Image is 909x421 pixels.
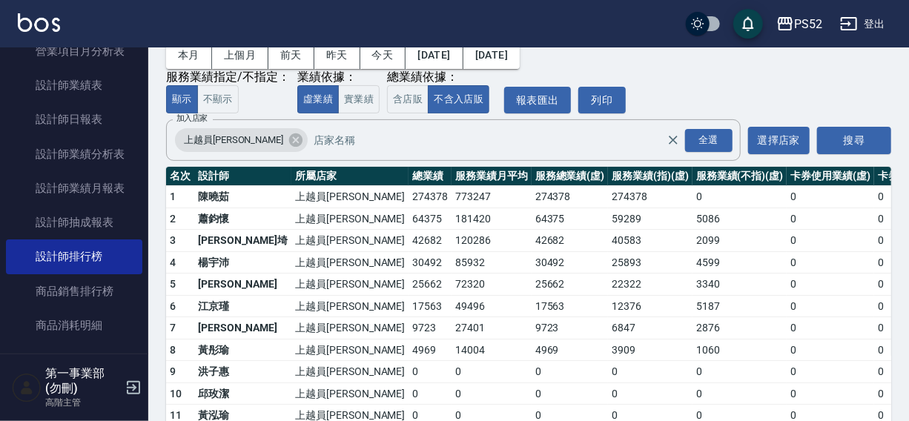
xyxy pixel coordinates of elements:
[6,102,142,136] a: 設計師日報表
[532,208,609,230] td: 64375
[194,274,291,296] td: [PERSON_NAME]
[452,186,532,208] td: 773247
[608,339,693,361] td: 3909
[45,366,121,396] h5: 第一事業部 (勿刪)
[787,230,874,252] td: 0
[194,339,291,361] td: 黃彤瑜
[532,339,609,361] td: 4969
[170,322,176,334] span: 7
[452,382,532,405] td: 0
[6,308,142,342] a: 商品消耗明細
[6,205,142,239] a: 設計師抽成報表
[608,251,693,274] td: 25893
[314,42,360,69] button: 昨天
[770,9,828,39] button: PS52
[170,213,176,225] span: 2
[194,208,291,230] td: 蕭鈞懷
[452,361,532,383] td: 0
[452,317,532,339] td: 27401
[693,208,787,230] td: 5086
[693,361,787,383] td: 0
[608,208,693,230] td: 59289
[685,129,733,152] div: 全選
[463,42,520,69] button: [DATE]
[166,70,290,85] div: 服務業績指定/不指定：
[6,137,142,171] a: 設計師業績分析表
[452,295,532,317] td: 49496
[452,274,532,296] td: 72320
[787,361,874,383] td: 0
[787,382,874,405] td: 0
[532,295,609,317] td: 17563
[409,295,452,317] td: 17563
[578,87,626,114] button: 列印
[6,68,142,102] a: 設計師業績表
[787,167,874,186] th: 卡券使用業績(虛)
[452,208,532,230] td: 181420
[166,42,212,69] button: 本月
[6,34,142,68] a: 營業項目月分析表
[693,339,787,361] td: 1060
[682,126,736,155] button: Open
[291,230,409,252] td: 上越員[PERSON_NAME]
[12,373,42,402] img: Person
[532,186,609,208] td: 274378
[6,239,142,274] a: 設計師排行榜
[787,251,874,274] td: 0
[406,42,463,69] button: [DATE]
[291,251,409,274] td: 上越員[PERSON_NAME]
[310,127,692,153] input: 店家名稱
[268,42,314,69] button: 前天
[608,186,693,208] td: 274378
[291,382,409,405] td: 上越員[PERSON_NAME]
[175,133,292,147] span: 上越員[PERSON_NAME]
[291,317,409,339] td: 上越員[PERSON_NAME]
[504,87,571,114] button: 報表匯出
[409,274,452,296] td: 25662
[409,186,452,208] td: 274378
[787,186,874,208] td: 0
[693,251,787,274] td: 4599
[532,274,609,296] td: 25662
[733,9,763,39] button: save
[360,42,406,69] button: 今天
[194,382,291,405] td: 邱玫潔
[291,339,409,361] td: 上越員[PERSON_NAME]
[409,251,452,274] td: 30492
[297,85,339,114] button: 虛業績
[409,361,452,383] td: 0
[291,186,409,208] td: 上越員[PERSON_NAME]
[693,295,787,317] td: 5187
[693,186,787,208] td: 0
[297,70,380,85] div: 業績依據：
[787,317,874,339] td: 0
[693,167,787,186] th: 服務業績(不指)(虛)
[291,361,409,383] td: 上越員[PERSON_NAME]
[175,128,308,152] div: 上越員[PERSON_NAME]
[6,171,142,205] a: 設計師業績月報表
[291,295,409,317] td: 上越員[PERSON_NAME]
[409,167,452,186] th: 總業績
[170,409,182,421] span: 11
[6,342,142,377] a: 商品進銷貨報表
[194,251,291,274] td: 楊宇沛
[787,208,874,230] td: 0
[170,278,176,290] span: 5
[170,256,176,268] span: 4
[170,234,176,246] span: 3
[608,230,693,252] td: 40583
[532,251,609,274] td: 30492
[194,230,291,252] td: [PERSON_NAME]埼
[166,167,194,186] th: 名次
[18,13,60,32] img: Logo
[608,317,693,339] td: 6847
[291,167,409,186] th: 所屬店家
[532,361,609,383] td: 0
[194,295,291,317] td: 江京瑾
[170,388,182,400] span: 10
[787,339,874,361] td: 0
[194,167,291,186] th: 設計師
[452,167,532,186] th: 服務業績月平均
[794,15,822,33] div: PS52
[6,274,142,308] a: 商品銷售排行榜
